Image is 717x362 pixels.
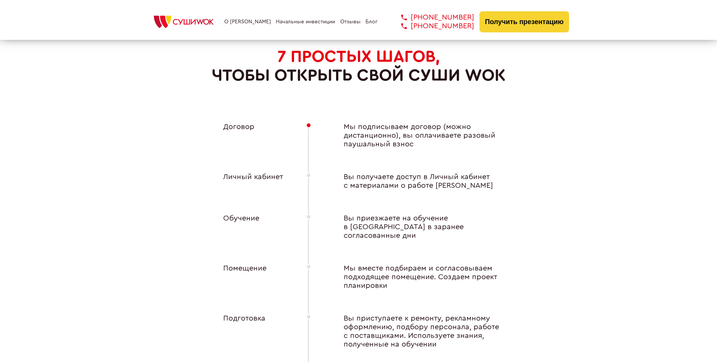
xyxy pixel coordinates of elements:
button: Получить презентацию [480,11,569,32]
div: Мы подписываем договор (можно дистанционно), вы оплачиваете разовый паушальный взнос [329,123,509,149]
div: Помещение [208,264,291,290]
div: Обучение [208,214,291,240]
a: Отзывы [340,19,361,25]
a: [PHONE_NUMBER] [390,22,474,30]
h2: чтобы открыть свой Суши Wok [212,47,505,85]
span: 7 ПРОСТЫХ ШАГОВ, [277,48,440,65]
a: Блог [365,19,378,25]
div: Мы вместе подбираем и согласовываем подходящее помещение. Создаем проект планировки [329,264,509,290]
img: СУШИWOK [148,14,219,30]
div: Договор [208,123,291,149]
a: О [PERSON_NAME] [224,19,271,25]
div: Вы приступаете к ремонту, рекламному оформлению, подбору персонала, работе с поставщиками. Исполь... [329,314,509,349]
div: Вы получаете доступ в Личный кабинет с материалами о работе [PERSON_NAME] [329,173,509,190]
a: Начальные инвестиции [276,19,335,25]
div: Вы приезжаете на обучение в [GEOGRAPHIC_DATA] в заранее согласованные дни [329,214,509,240]
div: Личный кабинет [208,173,291,190]
a: [PHONE_NUMBER] [390,13,474,22]
div: Подготовка [208,314,291,349]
